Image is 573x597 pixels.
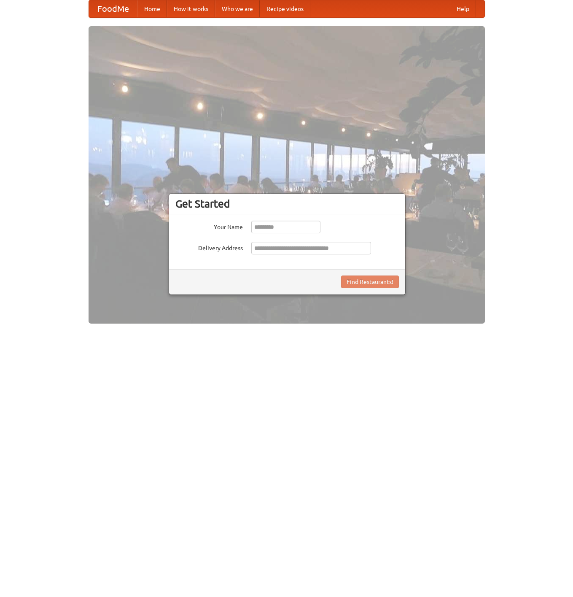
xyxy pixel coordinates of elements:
[450,0,476,17] a: Help
[215,0,260,17] a: Who we are
[175,197,399,210] h3: Get Started
[175,242,243,252] label: Delivery Address
[260,0,310,17] a: Recipe videos
[137,0,167,17] a: Home
[167,0,215,17] a: How it works
[89,0,137,17] a: FoodMe
[175,221,243,231] label: Your Name
[341,276,399,288] button: Find Restaurants!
